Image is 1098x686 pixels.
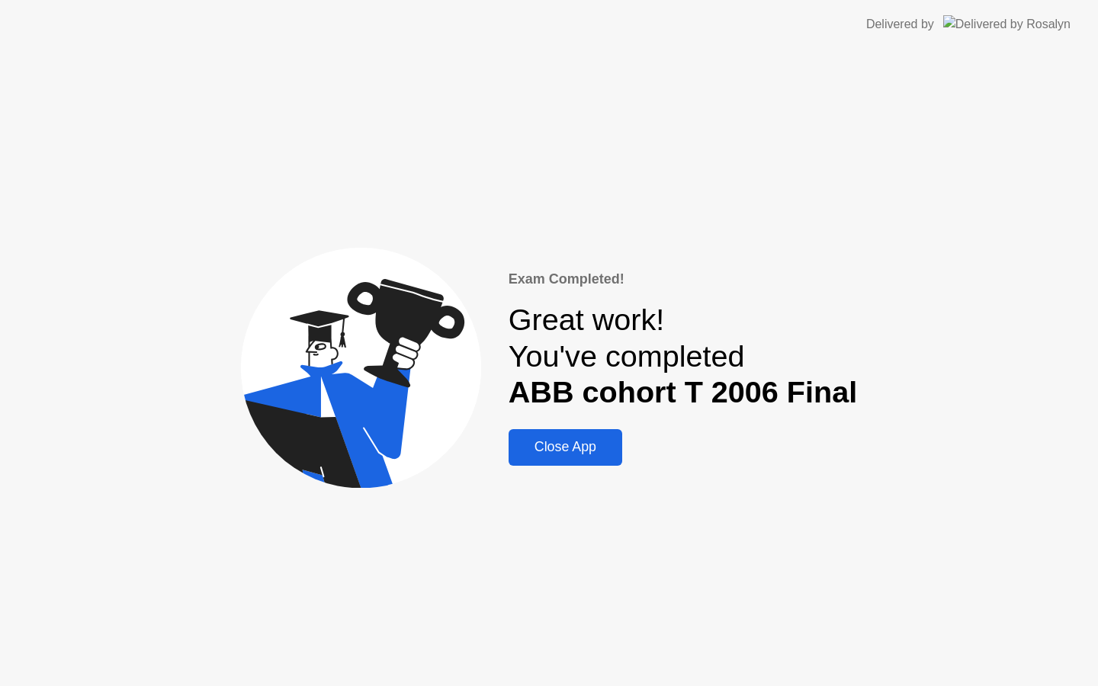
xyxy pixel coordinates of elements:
div: Close App [513,439,618,455]
div: Great work! You've completed [509,302,857,411]
b: ABB cohort T 2006 Final [509,375,857,409]
div: Exam Completed! [509,269,857,290]
button: Close App [509,429,622,466]
img: Delivered by Rosalyn [943,15,1071,33]
div: Delivered by [866,15,934,34]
